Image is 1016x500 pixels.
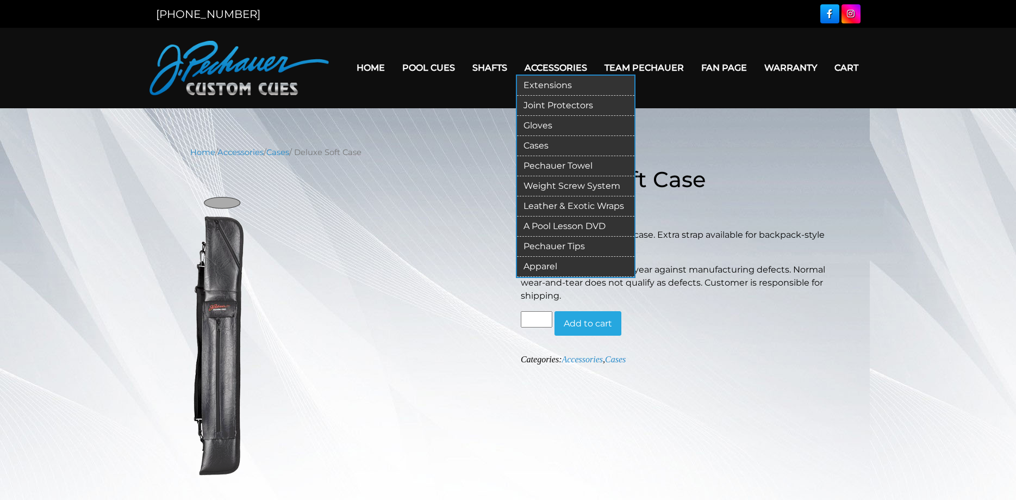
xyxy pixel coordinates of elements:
a: Cases [266,147,289,157]
a: Warranty [756,54,826,82]
p: Shoulder strap on back of case. Extra strap available for backpack-style carrying. [521,229,826,255]
a: Accessories [217,147,264,157]
nav: Breadcrumb [190,146,826,158]
a: Pool Cues [394,54,464,82]
a: Apparel [517,257,634,277]
span: Categories: , [521,355,626,364]
a: Gloves [517,116,634,136]
a: Team Pechauer [596,54,693,82]
a: [PHONE_NUMBER] [156,8,260,21]
a: Home [348,54,394,82]
button: Add to cart [554,311,621,336]
a: Leather & Exotic Wraps [517,196,634,217]
a: Accessories [562,355,603,364]
a: Cases [517,136,634,156]
a: Extensions [517,76,634,96]
img: deluxe_soft.png [190,180,249,479]
a: Pechauer Tips [517,237,634,257]
img: Pechauer Custom Cues [149,41,329,95]
a: Pechauer Towel [517,156,634,176]
h1: Deluxe Soft Case [521,166,826,193]
a: A Pool Lesson DVD [517,217,634,237]
a: Accessories [516,54,596,82]
a: Cart [826,54,867,82]
a: Fan Page [693,54,756,82]
a: Weight Screw System [517,176,634,196]
a: Shafts [464,54,516,82]
a: Joint Protectors [517,96,634,116]
a: Cases [605,355,626,364]
p: Cases are covered for one year against manufacturing defects. Normal wear-and-tear does not quali... [521,263,826,303]
input: Product quantity [521,311,552,328]
a: Home [190,147,215,157]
